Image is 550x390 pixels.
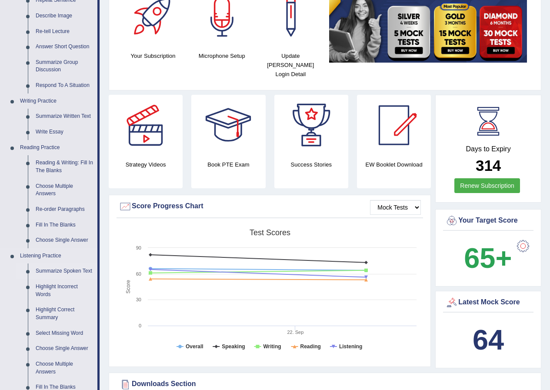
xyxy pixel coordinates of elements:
[473,324,504,356] b: 64
[32,202,97,217] a: Re-order Paragraphs
[16,140,97,156] a: Reading Practice
[32,24,97,40] a: Re-tell Lecture
[32,155,97,178] a: Reading & Writing: Fill In The Blanks
[454,178,520,193] a: Renew Subscription
[123,51,183,60] h4: Your Subscription
[136,271,141,277] text: 60
[191,160,265,169] h4: Book PTE Exam
[32,109,97,124] a: Summarize Written Text
[32,357,97,380] a: Choose Multiple Answers
[445,214,531,227] div: Your Target Score
[139,323,141,328] text: 0
[222,343,245,350] tspan: Speaking
[32,217,97,233] a: Fill In The Blanks
[32,302,97,325] a: Highlight Correct Summary
[32,233,97,248] a: Choose Single Answer
[32,55,97,78] a: Summarize Group Discussion
[260,51,320,79] h4: Update [PERSON_NAME] Login Detail
[476,157,501,174] b: 314
[263,343,281,350] tspan: Writing
[32,341,97,357] a: Choose Single Answer
[464,242,512,274] b: 65+
[287,330,303,335] tspan: 22. Sep
[300,343,321,350] tspan: Reading
[274,160,348,169] h4: Success Stories
[357,160,431,169] h4: EW Booklet Download
[16,248,97,264] a: Listening Practice
[250,228,290,237] tspan: Test scores
[136,245,141,250] text: 90
[445,296,531,309] div: Latest Mock Score
[339,343,362,350] tspan: Listening
[16,93,97,109] a: Writing Practice
[186,343,203,350] tspan: Overall
[32,39,97,55] a: Answer Short Question
[32,124,97,140] a: Write Essay
[32,279,97,302] a: Highlight Incorrect Words
[445,145,531,153] h4: Days to Expiry
[32,8,97,24] a: Describe Image
[119,200,421,213] div: Score Progress Chart
[125,280,131,294] tspan: Score
[109,160,183,169] h4: Strategy Videos
[32,179,97,202] a: Choose Multiple Answers
[136,297,141,302] text: 30
[32,263,97,279] a: Summarize Spoken Text
[32,78,97,93] a: Respond To A Situation
[32,326,97,341] a: Select Missing Word
[192,51,252,60] h4: Microphone Setup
